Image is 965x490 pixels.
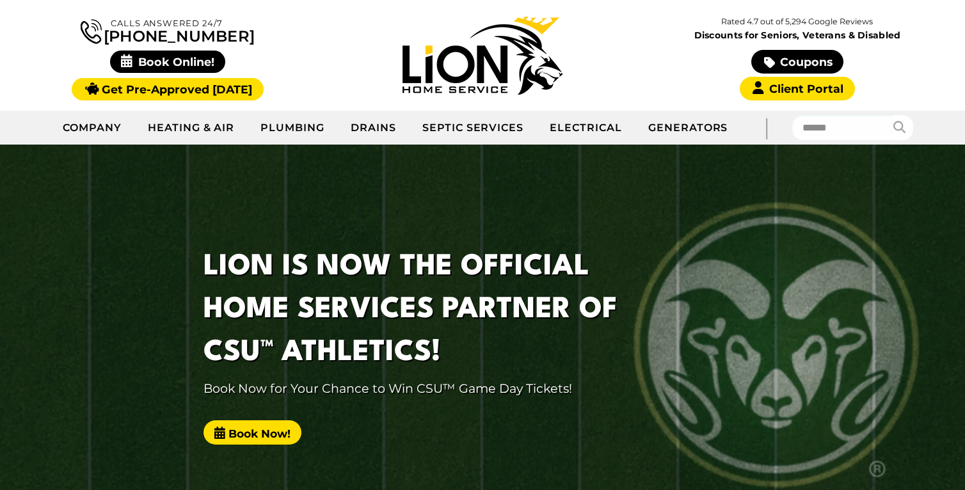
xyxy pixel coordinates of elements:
a: Coupons [751,50,843,74]
a: [PHONE_NUMBER] [81,17,255,44]
img: Lion Home Service [403,17,562,95]
a: Septic Services [410,112,537,144]
a: Drains [338,112,410,144]
h1: LION IS NOW THE OFFICIAL HOME SERVICES PARTNER OF CSU™ ATHLETICS! [203,246,669,375]
span: Book Online! [110,51,226,73]
p: Book Now for Your Chance to Win CSU™ Game Day Tickets! [203,379,669,398]
a: Book Now! [203,420,301,444]
a: Heating & Air [135,112,248,144]
a: Client Portal [740,77,855,100]
p: Rated 4.7 out of 5,294 Google Reviews [640,15,955,29]
a: Plumbing [248,112,338,144]
a: Get Pre-Approved [DATE] [72,78,263,100]
a: Electrical [537,112,635,144]
a: Generators [635,112,741,144]
a: Company [50,112,135,144]
span: Discounts for Seniors, Veterans & Disabled [642,31,952,40]
div: | [740,111,792,145]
